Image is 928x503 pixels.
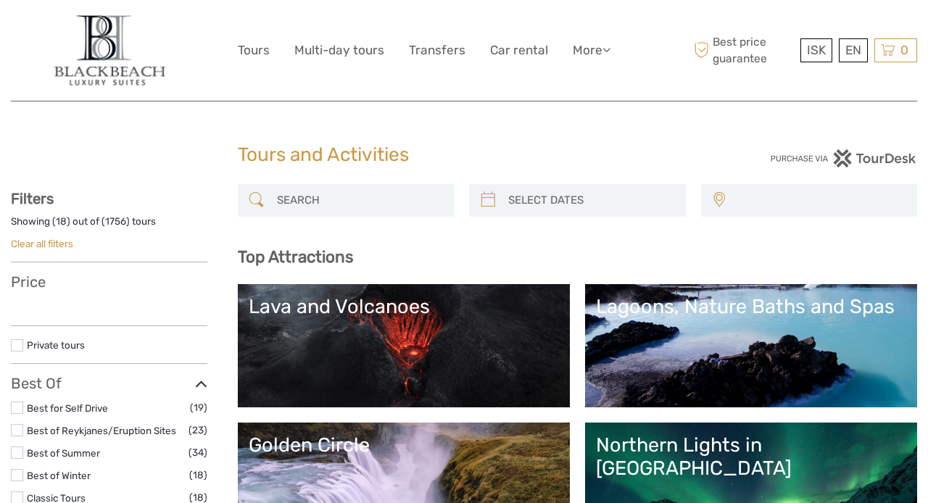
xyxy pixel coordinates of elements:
a: Tours [238,40,270,61]
h3: Best Of [11,375,207,392]
div: Northern Lights in [GEOGRAPHIC_DATA] [596,433,906,481]
label: 1756 [105,215,126,228]
label: 18 [56,215,67,228]
div: EN [839,38,868,62]
span: 0 [898,43,911,57]
input: SELECT DATES [502,188,679,213]
strong: Filters [11,190,54,207]
a: Lava and Volcanoes [249,295,559,396]
div: Lagoons, Nature Baths and Spas [596,295,906,318]
a: Car rental [490,40,548,61]
a: Best of Reykjanes/Eruption Sites [27,425,176,436]
span: (18) [189,467,207,483]
a: Best for Self Drive [27,402,108,414]
span: Best price guarantee [691,34,797,66]
span: (34) [188,444,207,461]
a: Best of Summer [27,447,100,459]
div: Lava and Volcanoes [249,295,559,318]
span: (23) [188,422,207,438]
a: Transfers [409,40,465,61]
a: More [573,40,610,61]
a: Best of Winter [27,470,91,481]
div: Golden Circle [249,433,559,457]
a: Multi-day tours [294,40,384,61]
div: Showing ( ) out of ( ) tours [11,215,207,237]
a: Lagoons, Nature Baths and Spas [596,295,906,396]
img: 821-d0172702-669c-46bc-8e7c-1716aae4eeb1_logo_big.jpg [46,11,172,90]
input: SEARCH [271,188,447,213]
img: PurchaseViaTourDesk.png [770,149,917,167]
span: (19) [190,399,207,416]
h1: Tours and Activities [238,144,691,167]
h3: Price [11,273,207,291]
b: Top Attractions [238,247,353,267]
a: Clear all filters [11,238,73,249]
span: ISK [807,43,826,57]
a: Private tours [27,339,85,351]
